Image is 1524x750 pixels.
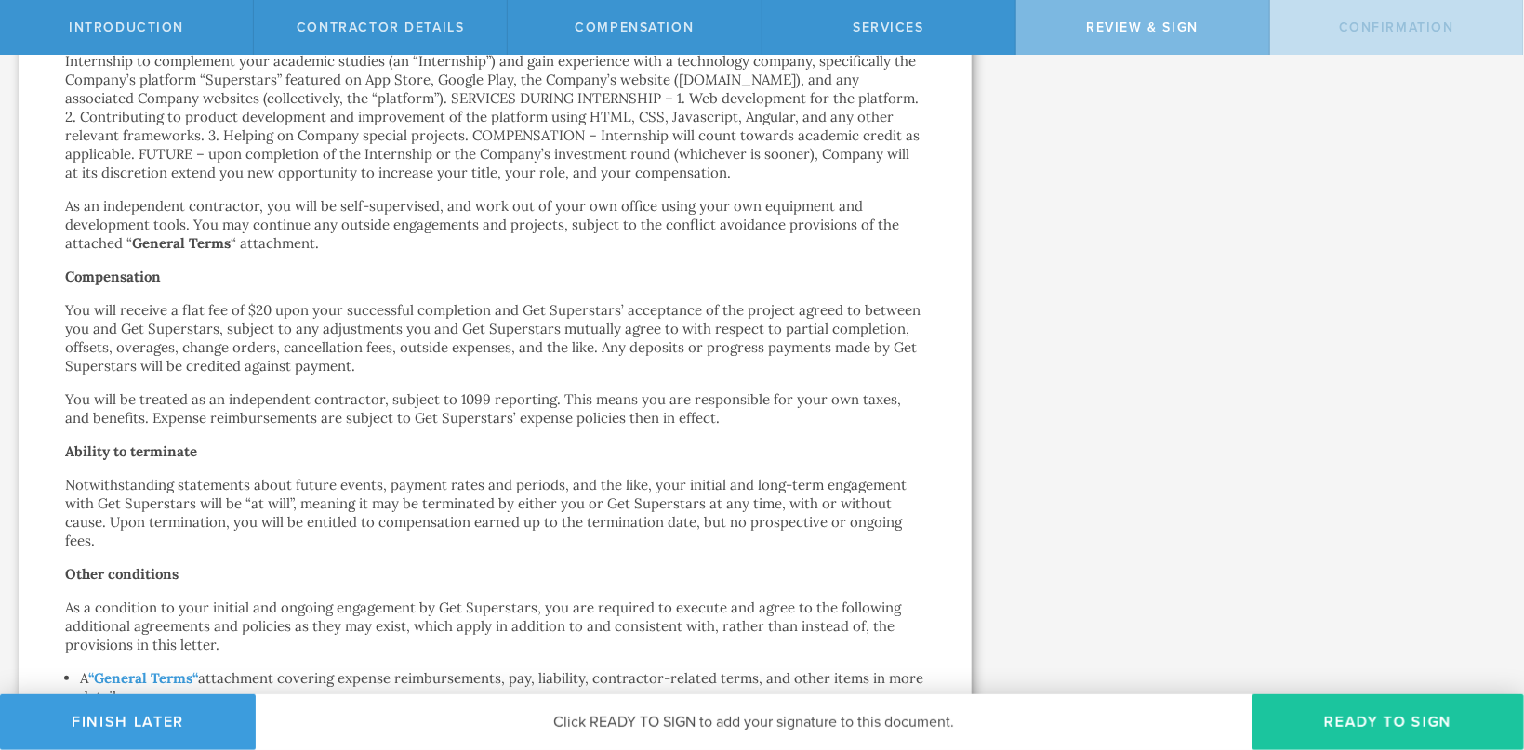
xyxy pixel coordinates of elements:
[65,476,925,550] p: Notwithstanding statements about future events, payment rates and periods, and the like, your ini...
[65,599,925,654] p: As a condition to your initial and ongoing engagement by Get Superstars, you are required to exec...
[65,565,179,583] strong: Other conditions
[80,669,925,706] p: A attachment covering expense reimbursements, pay, liability, contractor-related terms, and other...
[65,301,925,375] p: You will receive a flat fee of $20 upon your successful completion and Get Superstars’ acceptance...
[65,442,197,460] strong: Ability to terminate
[256,694,1252,750] div: Click READY TO SIGN to add your signature to this document.
[1431,605,1524,694] iframe: Chat Widget
[1252,694,1524,750] button: Ready to Sign
[297,20,465,35] span: Contractor details
[853,20,924,35] span: Services
[65,390,925,428] p: You will be treated as an independent contractor, subject to 1099 reporting. This means you are r...
[1086,20,1199,35] span: Review & sign
[88,669,198,687] a: “ “
[65,197,925,253] p: As an independent contractor, you will be self-supervised, and work out of your own office using ...
[69,20,184,35] span: Introduction
[65,33,925,182] p: A general description of the engagement’s scope of services is as follows: TITLE – Software Devel...
[575,20,694,35] span: Compensation
[1339,20,1454,35] span: Confirmation
[65,268,161,285] strong: Compensation
[132,234,231,252] strong: General Terms
[94,669,192,687] strong: General Terms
